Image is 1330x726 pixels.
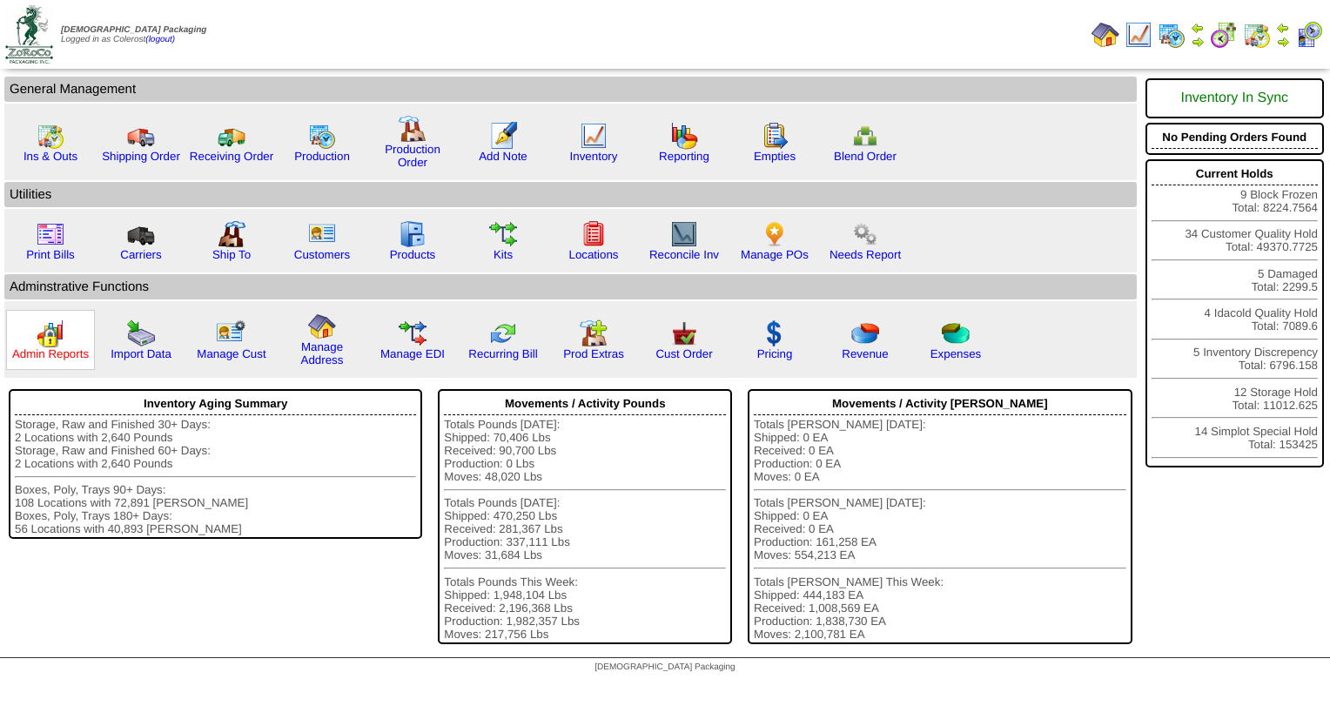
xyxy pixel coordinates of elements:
[834,150,897,163] a: Blend Order
[308,220,336,248] img: customers.gif
[399,115,427,143] img: factory.gif
[489,319,517,347] img: reconcile.gif
[308,313,336,340] img: home.gif
[479,150,527,163] a: Add Note
[563,347,624,360] a: Prod Extras
[15,393,416,415] div: Inventory Aging Summary
[216,319,248,347] img: managecust.png
[761,220,789,248] img: po.png
[942,319,970,347] img: pie_chart2.png
[4,274,1137,299] td: Adminstrative Functions
[1295,21,1323,49] img: calendarcustomer.gif
[659,150,709,163] a: Reporting
[842,347,888,360] a: Revenue
[390,248,436,261] a: Products
[1152,82,1318,115] div: Inventory In Sync
[670,319,698,347] img: cust_order.png
[15,418,416,535] div: Storage, Raw and Finished 30+ Days: 2 Locations with 2,640 Pounds Storage, Raw and Finished 60+ D...
[37,319,64,347] img: graph2.png
[580,220,608,248] img: locations.gif
[308,122,336,150] img: calendarprod.gif
[5,5,53,64] img: zoroco-logo-small.webp
[570,150,618,163] a: Inventory
[399,220,427,248] img: cabinet.gif
[670,122,698,150] img: graph.gif
[301,340,344,366] a: Manage Address
[754,393,1125,415] div: Movements / Activity [PERSON_NAME]
[1243,21,1271,49] img: calendarinout.gif
[399,319,427,347] img: edi.gif
[851,122,879,150] img: network.png
[1191,35,1205,49] img: arrowright.gif
[111,347,171,360] a: Import Data
[127,220,155,248] img: truck3.gif
[1125,21,1152,49] img: line_graph.gif
[190,150,273,163] a: Receiving Order
[1276,21,1290,35] img: arrowleft.gif
[120,248,161,261] a: Carriers
[24,150,77,163] a: Ins & Outs
[102,150,180,163] a: Shipping Order
[851,319,879,347] img: pie_chart.png
[444,393,726,415] div: Movements / Activity Pounds
[757,347,793,360] a: Pricing
[1145,159,1324,467] div: 9 Block Frozen Total: 8224.7564 34 Customer Quality Hold Total: 49370.7725 5 Damaged Total: 2299....
[468,347,537,360] a: Recurring Bill
[761,319,789,347] img: dollar.gif
[145,35,175,44] a: (logout)
[754,418,1125,641] div: Totals [PERSON_NAME] [DATE]: Shipped: 0 EA Received: 0 EA Production: 0 EA Moves: 0 EA Totals [PE...
[1152,126,1318,149] div: No Pending Orders Found
[580,122,608,150] img: line_graph.gif
[218,122,245,150] img: truck2.gif
[930,347,982,360] a: Expenses
[1210,21,1238,49] img: calendarblend.gif
[37,220,64,248] img: invoice2.gif
[212,248,251,261] a: Ship To
[4,77,1137,102] td: General Management
[61,25,206,35] span: [DEMOGRAPHIC_DATA] Packaging
[494,248,513,261] a: Kits
[61,25,206,44] span: Logged in as Colerost
[1092,21,1119,49] img: home.gif
[1152,163,1318,185] div: Current Holds
[294,150,350,163] a: Production
[12,347,89,360] a: Admin Reports
[218,220,245,248] img: factory2.gif
[489,122,517,150] img: orders.gif
[851,220,879,248] img: workflow.png
[4,182,1137,207] td: Utilities
[1276,35,1290,49] img: arrowright.gif
[37,122,64,150] img: calendarinout.gif
[580,319,608,347] img: prodextras.gif
[444,418,726,641] div: Totals Pounds [DATE]: Shipped: 70,406 Lbs Received: 90,700 Lbs Production: 0 Lbs Moves: 48,020 Lb...
[1191,21,1205,35] img: arrowleft.gif
[26,248,75,261] a: Print Bills
[294,248,350,261] a: Customers
[670,220,698,248] img: line_graph2.gif
[754,150,796,163] a: Empties
[830,248,901,261] a: Needs Report
[127,319,155,347] img: import.gif
[741,248,809,261] a: Manage POs
[380,347,445,360] a: Manage EDI
[489,220,517,248] img: workflow.gif
[197,347,265,360] a: Manage Cust
[1158,21,1186,49] img: calendarprod.gif
[385,143,440,169] a: Production Order
[568,248,618,261] a: Locations
[127,122,155,150] img: truck.gif
[594,662,735,672] span: [DEMOGRAPHIC_DATA] Packaging
[655,347,712,360] a: Cust Order
[761,122,789,150] img: workorder.gif
[649,248,719,261] a: Reconcile Inv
